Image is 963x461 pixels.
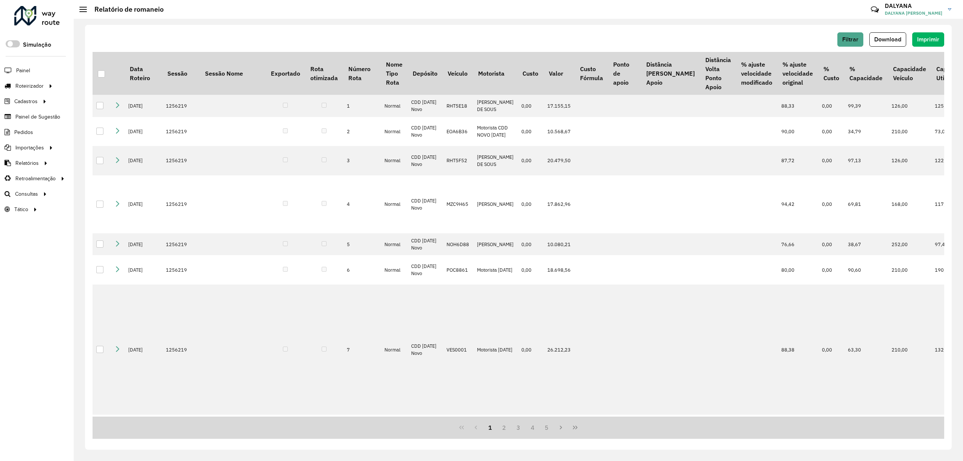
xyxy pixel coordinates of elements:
button: Imprimir [912,32,944,47]
td: [DATE] [125,146,162,175]
td: 5 [343,233,381,255]
td: CDD [DATE] Novo [407,233,442,255]
td: 10.080,21 [544,233,575,255]
td: RHT5E18 [443,95,473,117]
td: 4.304,56 [544,415,575,458]
td: [DATE] [125,117,162,146]
td: 0,00 [818,285,844,415]
td: 94,42 [778,175,818,233]
td: 0,00 [818,255,844,285]
button: 3 [511,420,526,435]
td: VES0001 [443,285,473,415]
th: Rota otimizada [305,52,343,95]
td: 69,81 [844,175,887,233]
span: Roteirizador [15,82,44,90]
td: 90,60 [844,255,887,285]
span: Retroalimentação [15,175,56,183]
button: Filtrar [837,32,863,47]
td: CDD [DATE] Novo [407,175,442,233]
td: 1256219 [162,255,200,285]
th: Veículo [443,52,473,95]
td: [DATE] [125,95,162,117]
td: 1256219 [162,146,200,175]
button: 5 [540,420,554,435]
td: 26.212,23 [544,285,575,415]
td: 10.568,67 [544,117,575,146]
td: 20.479,50 [544,146,575,175]
span: Importações [15,144,44,152]
td: [DATE] [125,233,162,255]
td: 97,13 [844,146,887,175]
td: [PERSON_NAME] DE SOUS [473,95,518,117]
th: Custo Fórmula [575,52,608,95]
td: [PERSON_NAME] [473,233,518,255]
span: Filtrar [842,36,858,43]
th: Valor [544,52,575,95]
td: [DATE] [125,175,162,233]
h2: Relatório de romaneio [87,5,164,14]
td: 210,00 [888,117,931,146]
td: 0,00 [518,233,544,255]
th: Número Rota [343,52,381,95]
span: Pedidos [14,128,33,136]
td: [PERSON_NAME] [473,175,518,233]
td: CDD [DATE] Novo [407,415,442,458]
td: 78,23 [778,415,818,458]
span: Consultas [15,190,38,198]
td: POC8861 [443,255,473,285]
td: Normal [381,117,407,146]
td: 90,00 [778,117,818,146]
td: 638 UDC Light Parnamirim [608,415,641,458]
th: Nome Tipo Rota [381,52,407,95]
button: Next Page [554,420,568,435]
td: 80,00 [778,255,818,285]
td: 126,00 [888,95,931,117]
th: Motorista [473,52,518,95]
td: 0,00 [518,175,544,233]
td: 0,00 [818,146,844,175]
th: % ajuste velocidade original [778,52,818,95]
button: 4 [526,420,540,435]
th: Custo [518,52,544,95]
td: [DATE] [125,285,162,415]
th: % Capacidade [844,52,887,95]
td: 210,00 [888,285,931,415]
td: 0,00 [518,285,544,415]
td: 18.698,56 [544,255,575,285]
td: Motorista CDD NOVO [DATE] [473,117,518,146]
td: 7 [343,285,381,415]
td: 0,00 [818,95,844,117]
td: 17.155,15 [544,95,575,117]
th: Capacidade Veículo [888,52,931,95]
th: Sessão [162,52,200,95]
th: Ponto de apoio [608,52,641,95]
td: Normal [381,255,407,285]
td: 210,00 [888,255,931,285]
td: 2 [343,117,381,146]
td: NOH6D88 [443,233,473,255]
th: % Custo [818,52,844,95]
td: 1256219 [162,233,200,255]
td: Motorista [DATE] [473,285,518,415]
td: 6 [343,255,381,285]
td: 8 [343,415,381,458]
td: 88,33 [778,95,818,117]
td: 76,66 [778,233,818,255]
td: Normal [381,175,407,233]
th: Data Roteiro [125,52,162,95]
span: Painel [16,67,30,75]
td: 34,79 [844,117,887,146]
button: 2 [497,420,511,435]
td: 0,00 [818,415,844,458]
td: 0,00 [518,146,544,175]
td: 88,38 [778,285,818,415]
td: RHT5F52 [443,146,473,175]
td: 0,00 [518,415,544,458]
td: [PERSON_NAME] DE SOUS [473,146,518,175]
td: FAD [381,415,407,458]
td: Normal [381,146,407,175]
td: 63,30 [844,285,887,415]
td: 0,00 [818,175,844,233]
td: 42,00 [888,415,931,458]
th: Exportado [266,52,305,95]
